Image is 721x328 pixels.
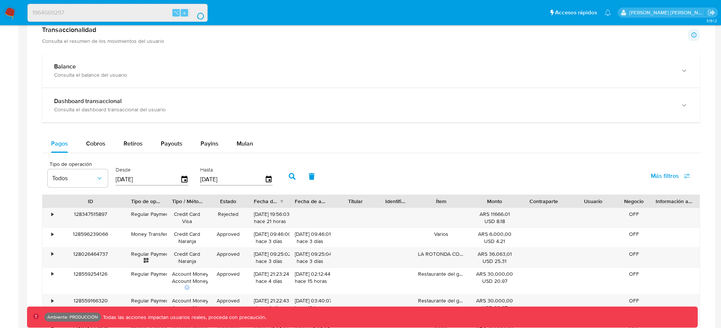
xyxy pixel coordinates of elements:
input: Buscar usuario o caso... [28,8,207,18]
button: search-icon [189,8,205,18]
a: Salir [707,9,715,17]
span: 3.161.2 [706,18,717,24]
span: s [183,9,186,16]
span: Accesos rápidos [555,9,597,17]
p: Ambiente: PRODUCCIÓN [47,316,98,319]
p: facundoagustin.borghi@mercadolibre.com [629,9,705,16]
p: Todas las acciones impactan usuarios reales, proceda con precaución. [101,314,266,321]
a: Notificaciones [605,9,611,16]
span: ⌥ [173,9,179,16]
